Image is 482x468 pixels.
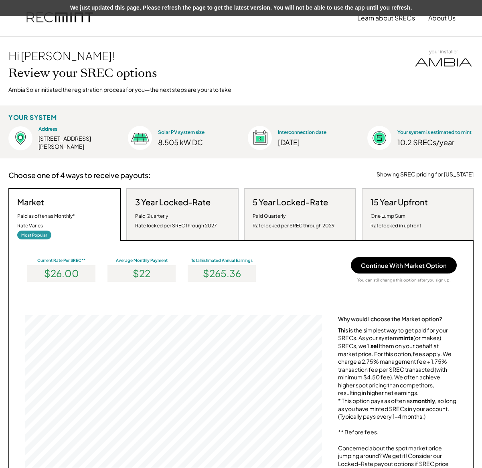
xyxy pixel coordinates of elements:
h3: 3 Year Locked-Rate [135,197,211,207]
div: Solar PV system size [158,129,228,136]
img: Interconnection%403x.png [248,126,272,150]
img: Location%403x.png [8,126,32,150]
h2: Review your SREC options [8,66,157,81]
strong: sell [371,342,380,349]
div: $265.36 [188,265,256,282]
img: ambia-solar.svg [413,57,474,69]
div: You can still change this option after you sign up. [357,278,451,283]
div: Current Rate Per SREC** [25,257,97,263]
div: Paid Quarterly Rate locked per SREC through 2029 [253,211,334,231]
div: Address [38,126,109,133]
div: Showing SREC pricing for [US_STATE] [377,170,474,178]
div: Why would I choose the Market option? [338,315,442,322]
div: Most Popular [17,231,51,239]
a: fees apply [413,350,440,357]
h3: 5 Year Locked-Rate [253,197,328,207]
div: Hi [PERSON_NAME]! [8,49,115,63]
div: [DATE] [278,138,348,147]
div: One Lump Sum Rate locked in upfront [371,211,421,231]
div: $22 [107,265,176,282]
h3: 15 Year Upfront [371,197,428,207]
div: Your system is estimated to mint [397,129,472,136]
strong: mints [398,334,413,341]
div: Interconnection date [278,129,348,136]
div: Ambia Solar initiated the registration process for you—the next steps are yours to take [8,86,231,94]
button: Continue With Market Option [351,257,457,274]
div: Paid as often as Monthly* Rate Varies [17,211,75,231]
h3: Choose one of 4 ways to receive payouts: [8,170,151,180]
button: Learn about SRECs [357,10,415,26]
img: recmint-logotype%403x.png [26,4,93,32]
div: Paid Quarterly Rate locked per SREC through 2027 [135,211,217,231]
div: your installer [429,49,458,55]
img: Size%403x.png [128,126,152,150]
div: $26.00 [27,265,95,282]
div: YOUR SYSTEM [8,113,57,122]
div: Total Estimated Annual Earnings [186,257,258,263]
button: About Us [428,10,456,26]
img: Estimated%403x.png [367,126,391,150]
strong: monthly [413,397,435,404]
div: 10.2 SRECs/year [397,138,474,147]
div: [STREET_ADDRESS][PERSON_NAME] [38,135,109,150]
h3: Market [17,197,44,207]
div: Average Monthly Payment [105,257,178,263]
div: 8.505 kW DC [158,138,228,147]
